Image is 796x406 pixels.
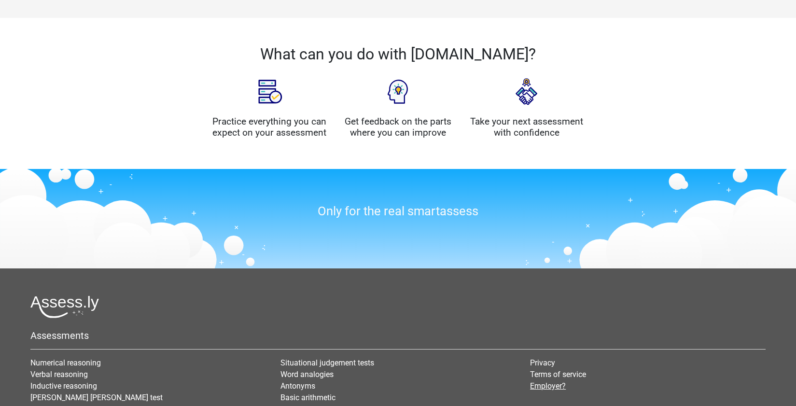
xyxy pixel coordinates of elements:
[212,204,584,219] h3: Only for the real smartassess
[503,68,551,116] img: Interview
[212,45,584,63] h2: What can you do with [DOMAIN_NAME]?
[280,370,334,379] a: Word analogies
[280,381,315,391] a: Antonyms
[30,295,99,318] img: Assessly logo
[30,370,88,379] a: Verbal reasoning
[30,330,766,341] h5: Assessments
[280,393,335,402] a: Basic arithmetic
[30,358,101,367] a: Numerical reasoning
[530,370,586,379] a: Terms of service
[530,358,555,367] a: Privacy
[341,116,455,138] h4: Get feedback on the parts where you can improve
[374,68,422,116] img: Feedback
[30,393,163,402] a: [PERSON_NAME] [PERSON_NAME] test
[30,381,97,391] a: Inductive reasoning
[470,116,584,138] h4: Take your next assessment with confidence
[530,381,566,391] a: Employer?
[245,68,293,116] img: Assessment
[280,358,374,367] a: Situational judgement tests
[212,116,327,138] h4: Practice everything you can expect on your assessment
